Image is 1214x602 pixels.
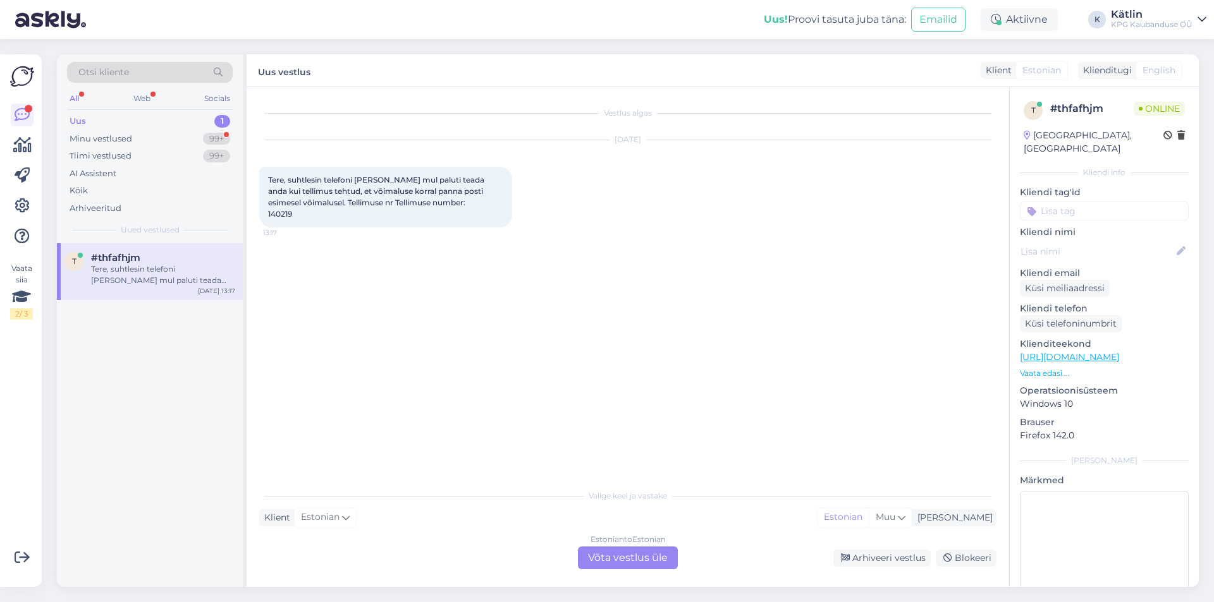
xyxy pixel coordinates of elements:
span: Otsi kliente [78,66,129,79]
div: Estonian [818,508,869,527]
p: Windows 10 [1020,397,1189,411]
input: Lisa tag [1020,202,1189,220]
span: Tere, suhtlesin telefoni [PERSON_NAME] mul paluti teada anda kui tellimus tehtud, et võimaluse ko... [268,175,486,219]
div: Arhiveeri vestlus [833,550,931,567]
p: Kliendi tag'id [1020,186,1189,199]
span: #thfafhjm [91,252,140,263]
div: Valige keel ja vastake [259,490,996,502]
b: Uus! [764,13,788,25]
p: Kliendi nimi [1020,226,1189,239]
div: Proovi tasuta juba täna: [764,12,906,27]
p: Firefox 142.0 [1020,429,1189,442]
div: 99+ [203,133,230,145]
div: AI Assistent [70,167,116,180]
div: [DATE] [259,134,996,145]
div: Kliendi info [1020,167,1189,178]
div: Estonian to Estonian [591,534,666,545]
span: English [1143,64,1175,77]
div: Minu vestlused [70,133,132,145]
div: Kätlin [1111,9,1193,20]
p: Märkmed [1020,474,1189,487]
div: Küsi telefoninumbrit [1020,315,1122,332]
div: [PERSON_NAME] [1020,455,1189,466]
a: [URL][DOMAIN_NAME] [1020,351,1119,363]
div: Tiimi vestlused [70,150,132,162]
div: 1 [214,115,230,128]
label: Uus vestlus [258,62,310,79]
span: t [1031,105,1036,115]
div: Socials [202,90,233,107]
span: Muu [876,511,895,522]
div: Klienditugi [1078,64,1132,77]
div: Aktiivne [981,8,1058,31]
div: Uus [70,115,86,128]
a: KätlinKPG Kaubanduse OÜ [1111,9,1206,30]
div: Tere, suhtlesin telefoni [PERSON_NAME] mul paluti teada anda kui tellimus tehtud, et võimaluse ko... [91,263,235,286]
div: # thfafhjm [1050,101,1134,116]
div: KPG Kaubanduse OÜ [1111,20,1193,30]
span: Estonian [301,510,340,524]
div: [DATE] 13:17 [198,286,235,296]
div: Võta vestlus üle [578,546,678,569]
p: Kliendi telefon [1020,302,1189,315]
button: Emailid [911,8,966,32]
p: Klienditeekond [1020,337,1189,351]
div: Klient [259,511,290,524]
div: Blokeeri [936,550,996,567]
span: Uued vestlused [121,224,180,236]
span: Online [1134,102,1185,116]
input: Lisa nimi [1021,244,1174,258]
p: Operatsioonisüsteem [1020,384,1189,397]
div: Web [131,90,153,107]
div: Klient [981,64,1012,77]
div: Küsi meiliaadressi [1020,280,1110,297]
p: Brauser [1020,416,1189,429]
div: 2 / 3 [10,308,33,320]
div: Vestlus algas [259,107,996,119]
img: Askly Logo [10,64,34,88]
p: Vaata edasi ... [1020,368,1189,379]
span: t [72,256,77,266]
div: [GEOGRAPHIC_DATA], [GEOGRAPHIC_DATA] [1024,129,1163,155]
span: Estonian [1022,64,1061,77]
div: Arhiveeritud [70,202,121,215]
div: [PERSON_NAME] [912,511,993,524]
div: Kõik [70,184,88,197]
div: 99+ [203,150,230,162]
span: 13:17 [263,228,310,238]
div: K [1088,11,1106,28]
div: Vaata siia [10,263,33,320]
p: Kliendi email [1020,267,1189,280]
div: All [67,90,82,107]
